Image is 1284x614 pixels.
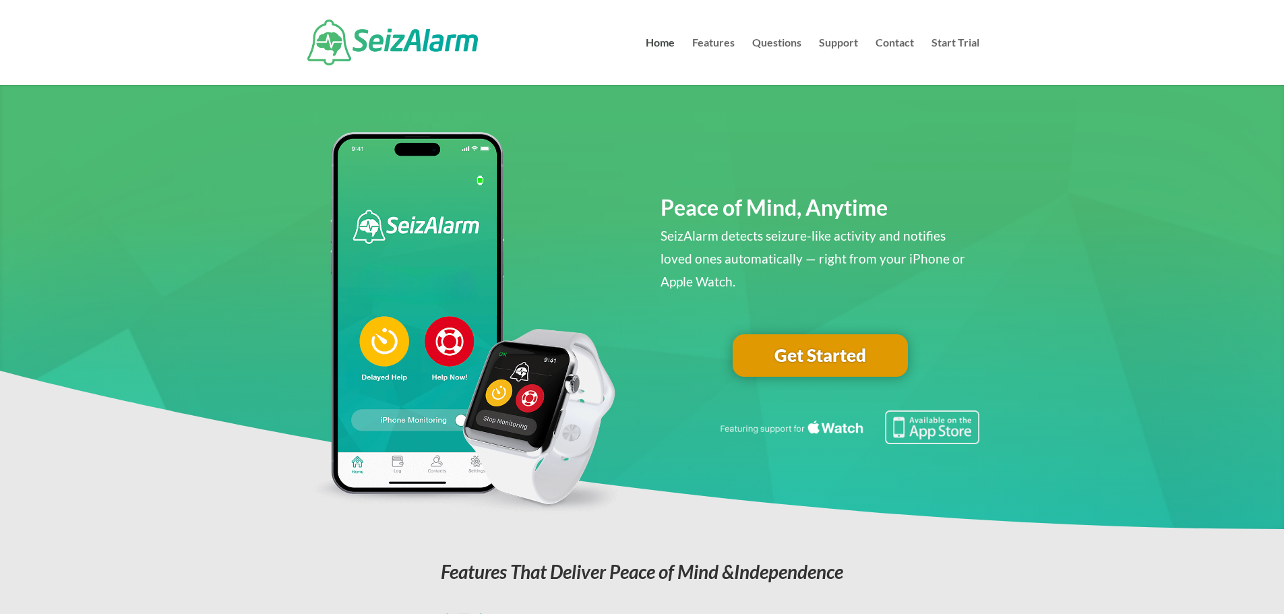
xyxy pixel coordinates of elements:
[819,38,858,85] a: Support
[752,38,801,85] a: Questions
[307,20,478,65] img: SeizAlarm
[718,410,979,444] img: Seizure detection available in the Apple App Store.
[692,38,735,85] a: Features
[733,334,908,377] a: Get Started
[661,228,965,289] span: SeizAlarm detects seizure-like activity and notifies loved ones automatically — right from your i...
[661,194,888,220] span: Peace of Mind, Anytime
[646,38,675,85] a: Home
[305,132,623,515] img: seizalarm-apple-devices
[718,431,979,447] a: Featuring seizure detection support for the Apple Watch
[931,38,979,85] a: Start Trial
[734,560,843,583] span: Independence
[876,38,914,85] a: Contact
[441,560,843,583] em: Features That Deliver Peace of Mind &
